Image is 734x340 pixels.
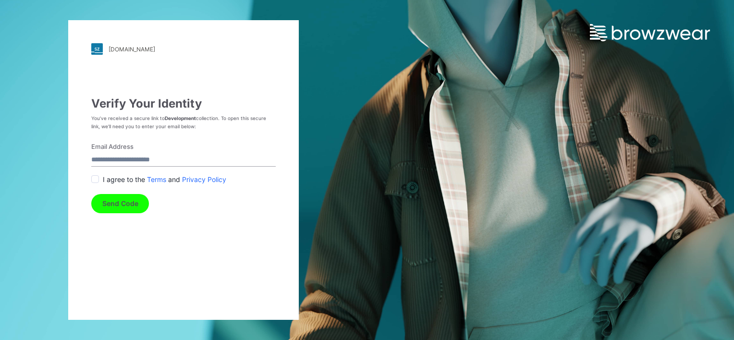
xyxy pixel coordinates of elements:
div: [DOMAIN_NAME] [109,46,155,53]
strong: Development [165,115,196,121]
p: You’ve received a secure link to collection. To open this secure link, we’ll need you to enter yo... [91,114,276,131]
a: Privacy Policy [182,174,226,184]
a: [DOMAIN_NAME] [91,43,276,55]
img: stylezone-logo.562084cfcfab977791bfbf7441f1a819.svg [91,43,103,55]
div: I agree to the and [91,174,276,184]
button: Send Code [91,194,149,213]
img: browzwear-logo.e42bd6dac1945053ebaf764b6aa21510.svg [590,24,710,41]
h3: Verify Your Identity [91,97,276,110]
a: Terms [147,174,166,184]
label: Email Address [91,142,270,152]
